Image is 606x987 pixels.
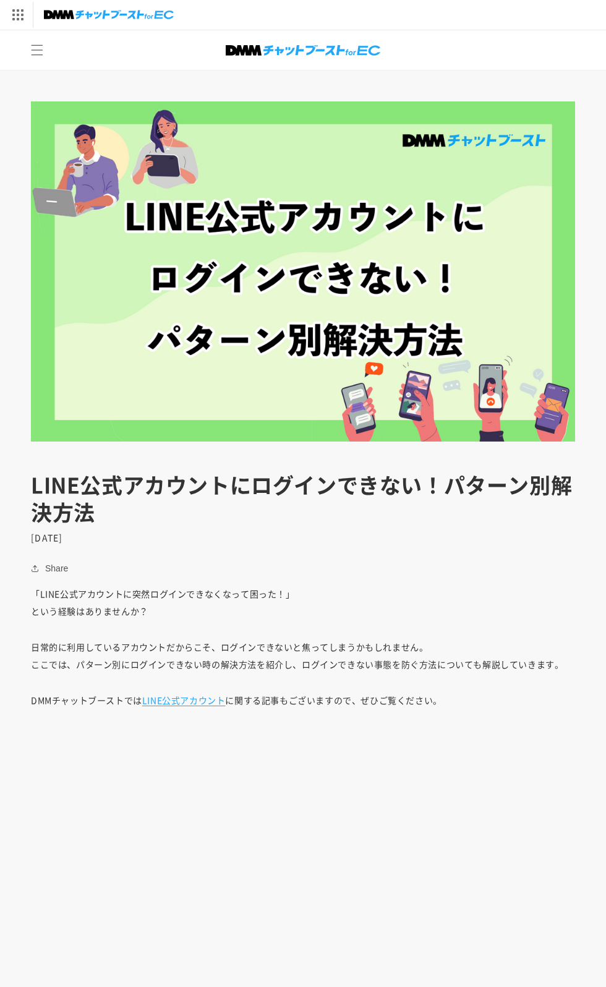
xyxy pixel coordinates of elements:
[31,471,575,526] h1: LINE公式アカウントにログインできない！パターン別解決方法
[2,2,33,28] img: サービス
[142,694,226,706] a: LINE公式アカウント
[44,6,174,23] img: チャットブーストforEC
[31,638,575,673] p: 日常的に利用しているアカウントだからこそ、ログインできないと焦ってしまうかもしれません。 ここでは、パターン別にログインできない時の解決方法を紹介し、ログインできない事態を防ぐ方法についても解説...
[31,531,63,544] time: [DATE]
[31,101,575,442] img: LINE公式アカウントにログインできない！パターン別解決方法
[31,585,575,620] p: 「LINE公式アカウントに突然ログインできなくなって困った！」 という経験はありませんか？
[31,691,575,709] p: DMMチャットブーストでは に関する記事もございますので、ぜひご覧ください。
[31,561,72,576] button: Share
[23,36,51,64] summary: メニュー
[226,45,380,56] img: 株式会社DMM Boost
